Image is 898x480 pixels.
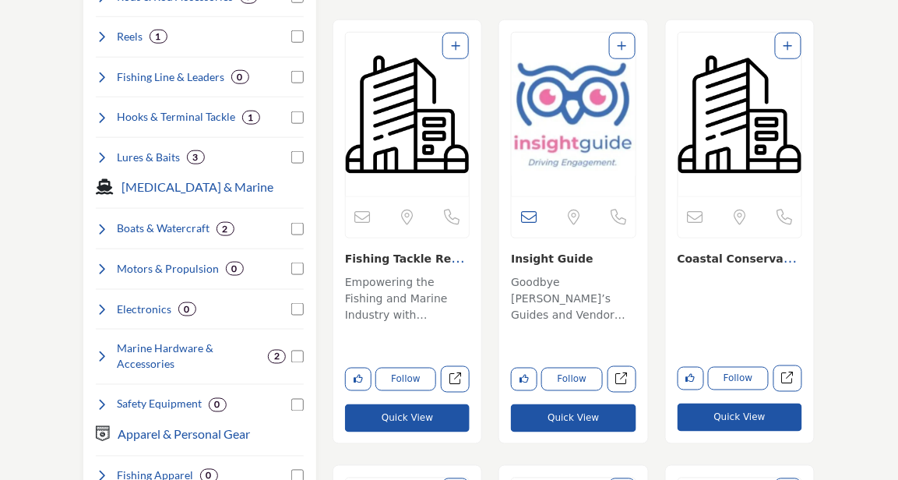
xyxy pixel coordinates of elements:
b: 1 [156,31,161,42]
img: Coastal Conservation Association [678,33,801,196]
div: 0 Results For Electronics [178,302,196,316]
input: Select Motors & Propulsion checkbox [291,263,304,275]
input: Select Electronics checkbox [291,303,304,316]
button: Apparel & Personal Gear [118,425,250,444]
button: [MEDICAL_DATA] & Marine [121,178,273,196]
div: 3 Results For Lures & Baits [187,150,205,164]
h4: Safety Equipment: Life jackets, first aid, and emergency supplies. [118,397,202,412]
div: 2 Results For Boats & Watercraft [217,222,234,236]
button: Quick View [511,404,636,432]
div: 1 Results For Hooks & Terminal Tackle [242,111,260,125]
h4: Marine Hardware & Accessories: Anchors, covers, docking, and hardware. [118,341,262,372]
a: Open Listing in new tab [512,33,635,196]
a: Add To List [451,40,460,52]
b: 0 [185,304,190,315]
h4: Electronics: GPS, sonar, fish finders, and marine radios. [118,302,172,317]
p: Goodbye [PERSON_NAME]’s Guides and Vendor Directories Insight Guide is a business marketplace pla... [511,274,636,326]
div: 1 Results For Reels [150,30,167,44]
a: Empowering the Fishing and Marine Industry with Unparalleled Insights and Strategic Growth Opport... [345,270,470,326]
h4: Motors & Propulsion: Outboard and trolling motors for watercraft. [118,261,220,277]
input: Select Fishing Line & Leaders checkbox [291,71,304,83]
b: 2 [274,351,280,362]
button: Quick View [678,404,802,432]
b: 0 [215,400,220,411]
p: Empowering the Fishing and Marine Industry with Unparalleled Insights and Strategic Growth Opport... [345,274,470,326]
div: 0 Results For Safety Equipment [209,398,227,412]
h3: Insight Guide [511,250,636,266]
h4: Lures & Baits: Artificial and live bait, flies, and jigs. [118,150,181,165]
h3: Coastal Conservation Association [678,250,802,266]
button: Quick View [345,404,470,432]
input: Select Lures & Baits checkbox [291,151,304,164]
b: 0 [238,72,243,83]
button: Follow [708,367,769,390]
b: 2 [223,224,228,235]
a: Add To List [618,40,627,52]
input: Select Marine Hardware & Accessories checkbox [291,351,304,363]
a: Open fishing-tackle-retailer in new tab [441,366,470,394]
a: Open coastal-conservation-association in new tab [773,365,802,393]
h4: Reels: Spinning, baitcasting, and fly reels for fishing. [118,29,143,44]
input: Select Hooks & Terminal Tackle checkbox [291,111,304,124]
a: Goodbye [PERSON_NAME]’s Guides and Vendor Directories Insight Guide is a business marketplace pla... [511,270,636,326]
a: Open Listing in new tab [678,33,801,196]
b: 0 [232,263,238,274]
a: Open insight-guide in new tab [607,366,636,394]
button: Like listing [345,368,372,391]
button: Follow [541,368,602,391]
h3: Boating & Marine [121,178,273,196]
b: 1 [248,112,254,123]
h4: Boats & Watercraft: Fishing boats, kayaks, canoes, and inflatables. [118,221,210,236]
div: 0 Results For Fishing Line & Leaders [231,70,249,84]
a: Insight Guide [511,252,593,265]
div: 0 Results For Motors & Propulsion [226,262,244,276]
button: Like listing [511,368,537,391]
div: 2 Results For Marine Hardware & Accessories [268,350,286,364]
a: Add To List [784,40,793,52]
input: Select Boats & Watercraft checkbox [291,223,304,235]
input: Select Reels checkbox [291,30,304,43]
a: Open Listing in new tab [346,33,469,196]
h4: Fishing Line & Leaders: Monofilament, fluorocarbon, and braided lines. [118,69,225,85]
img: Insight Guide [512,33,635,196]
b: 3 [193,152,199,163]
input: Select Safety Equipment checkbox [291,399,304,411]
h4: Hooks & Terminal Tackle: Hooks, weights, floats, snaps, and swivels. [118,109,236,125]
img: Fishing Tackle Retailer [346,33,469,196]
button: Follow [375,368,436,391]
button: Like listing [678,367,704,390]
h3: Fishing Tackle Retailer [345,250,470,266]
